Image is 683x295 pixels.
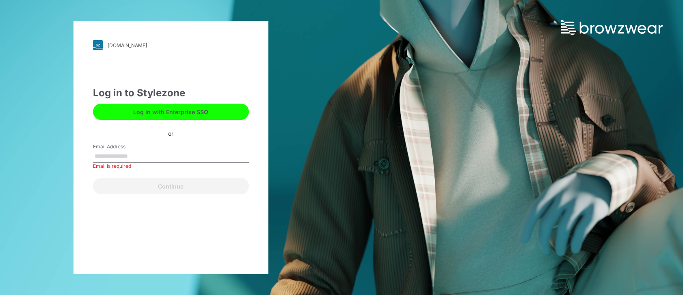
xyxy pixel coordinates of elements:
[93,143,150,150] label: Email Address
[108,42,147,48] div: [DOMAIN_NAME]
[561,20,663,35] img: browzwear-logo.73288ffb.svg
[162,129,180,137] div: or
[93,40,103,50] img: svg+xml;base64,PHN2ZyB3aWR0aD0iMjgiIGhlaWdodD0iMjgiIHZpZXdCb3g9IjAgMCAyOCAyOCIgZmlsbD0ibm9uZSIgeG...
[93,86,249,100] div: Log in to Stylezone
[93,40,249,50] a: [DOMAIN_NAME]
[93,104,249,120] button: Log in with Enterprise SSO
[93,163,249,170] div: Email is required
